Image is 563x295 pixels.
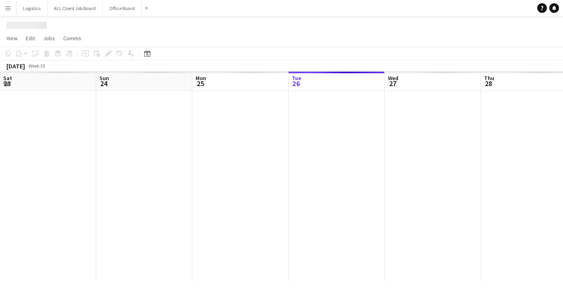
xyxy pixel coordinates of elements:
span: 23 [2,79,12,88]
span: View [6,35,18,42]
button: Logistics [16,0,47,16]
span: Tue [292,74,301,82]
span: Comms [63,35,81,42]
span: 27 [387,79,398,88]
span: 25 [194,79,206,88]
div: [DATE] [6,62,25,70]
a: View [3,33,21,43]
span: Week 35 [27,63,47,69]
span: Wed [388,74,398,82]
button: Office Board [103,0,142,16]
a: Jobs [40,33,58,43]
span: Sat [3,74,12,82]
span: Edit [26,35,35,42]
span: Mon [196,74,206,82]
span: Jobs [43,35,55,42]
span: Sun [99,74,109,82]
span: 28 [483,79,494,88]
a: Comms [60,33,85,43]
span: 26 [291,79,301,88]
a: Edit [23,33,38,43]
span: 24 [98,79,109,88]
button: ALL Client Job Board [47,0,103,16]
span: Thu [484,74,494,82]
